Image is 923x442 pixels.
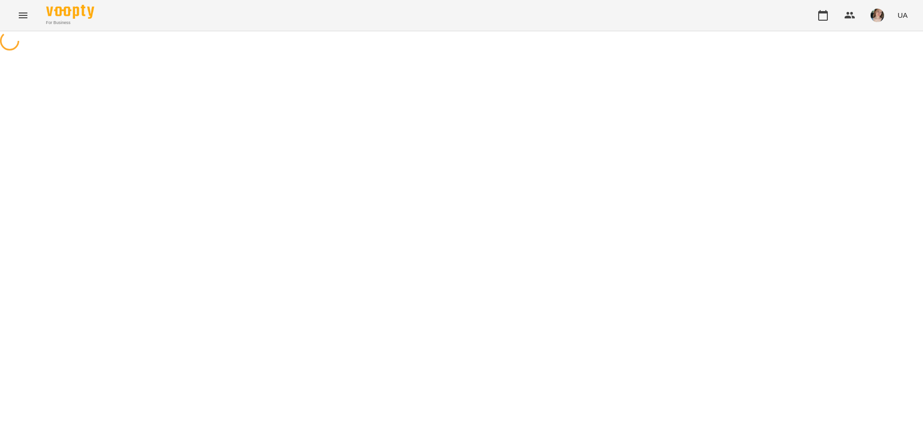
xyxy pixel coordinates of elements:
span: UA [898,10,908,20]
button: Menu [12,4,35,27]
img: Voopty Logo [46,5,94,19]
button: UA [894,6,911,24]
img: 6afb9eb6cc617cb6866001ac461bd93f.JPG [871,9,884,22]
span: For Business [46,20,94,26]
